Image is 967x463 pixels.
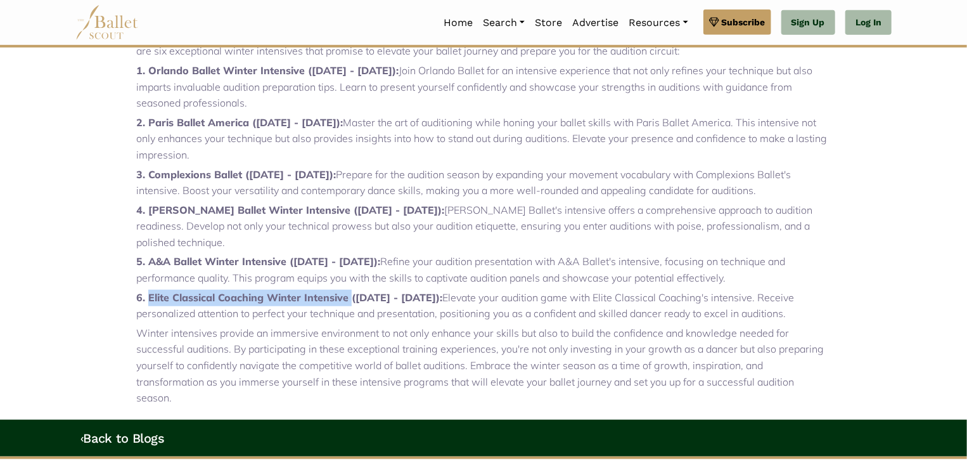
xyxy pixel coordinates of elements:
strong: 5. A&A Ballet Winter Intensive ([DATE] - [DATE]): [136,255,380,268]
p: [PERSON_NAME] Ballet's intensive offers a comprehensive approach to audition readiness. Develop n... [136,202,831,251]
p: Elevate your audition game with Elite Classical Coaching's intensive. Receive personalized attent... [136,290,831,322]
a: Sign Up [781,10,835,36]
a: Search [478,10,530,36]
p: Refine your audition presentation with A&A Ballet's intensive, focusing on technique and performa... [136,254,831,286]
p: Join Orlando Ballet for an intensive experience that not only refines your technique but also imp... [136,63,831,112]
strong: 6. Elite Classical Coaching Winter Intensive ([DATE] - [DATE]): [136,291,442,304]
a: Home [439,10,478,36]
strong: 3. Complexions Ballet ([DATE] - [DATE]): [136,168,336,181]
code: ‹ [80,430,84,446]
p: Prepare for the audition season by expanding your movement vocabulary with Complexions Ballet's i... [136,167,831,199]
a: Resources [624,10,693,36]
a: Log In [845,10,892,36]
strong: 4. [PERSON_NAME] Ballet Winter Intensive ([DATE] - [DATE]): [136,204,444,216]
a: Store [530,10,567,36]
strong: 2. Paris Ballet America ([DATE] - [DATE]): [136,116,343,129]
p: Winter intensives provide an immersive environment to not only enhance your skills but also to bu... [136,325,831,407]
a: Advertise [567,10,624,36]
a: ‹Back to Blogs [80,431,164,446]
span: Subscribe [722,15,765,29]
p: Master the art of auditioning while honing your ballet skills with Paris Ballet America. This int... [136,115,831,164]
strong: 1. Orlando Ballet Winter Intensive ([DATE] - [DATE]): [136,64,399,77]
a: Subscribe [703,10,771,35]
img: gem.svg [709,15,719,29]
